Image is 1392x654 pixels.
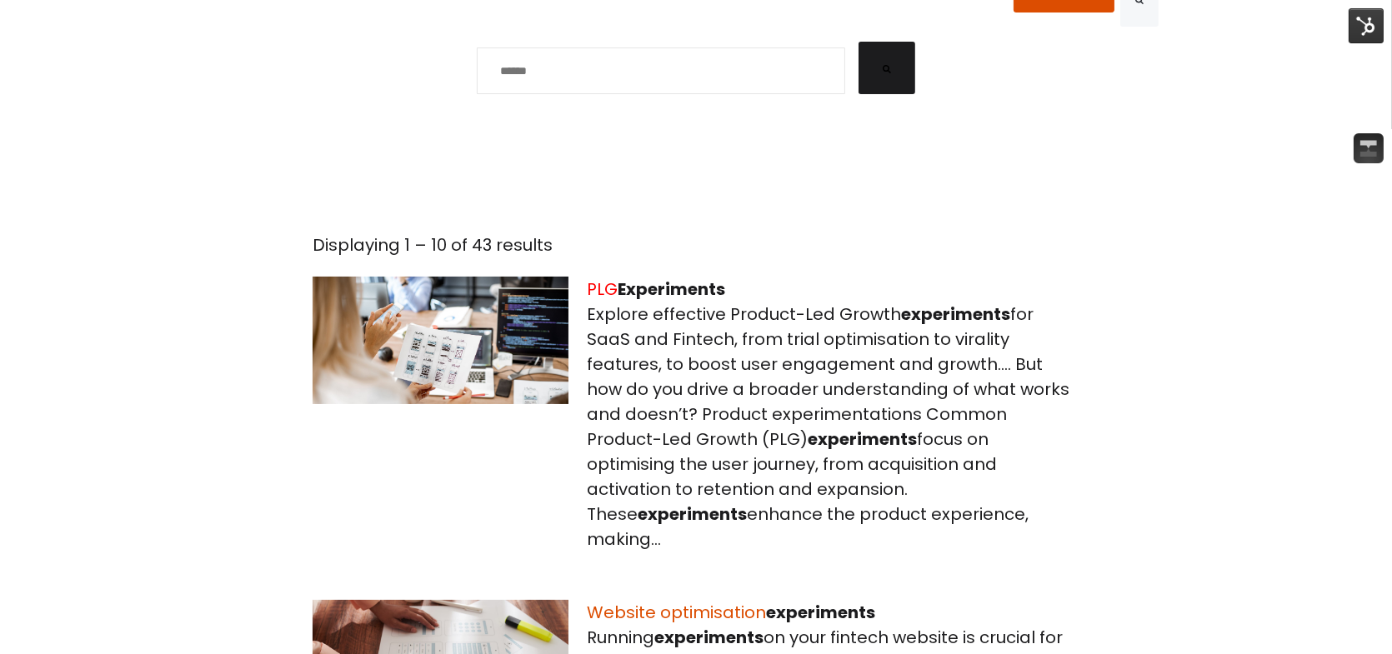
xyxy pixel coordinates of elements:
hnan: Website optimisation [587,601,875,624]
div: Domain Overview [63,98,149,109]
span: experiments [808,427,917,451]
input: This is a search field with an auto-suggest feature attached. [477,47,845,94]
img: HubSpot Tools Menu Toggle [1349,8,1384,43]
img: logo_orange.svg [27,27,40,40]
span: experiments [766,601,875,624]
img: website_grey.svg [27,43,40,57]
button: Search [859,42,915,94]
div: Domain: [DOMAIN_NAME] [43,43,183,57]
img: tab_domain_overview_orange.svg [45,97,58,110]
img: tab_keywords_by_traffic_grey.svg [166,97,179,110]
span: experiments [638,502,747,526]
span: experiments [901,302,1010,326]
span: Experiments [618,277,725,301]
p: Explore effective Product-Led Growth for SaaS and Fintech, from trial optimisation to virality fe... [587,302,1079,552]
div: Keywords by Traffic [184,98,281,109]
hnan: PLG [587,277,725,301]
a: PLGExperiments [587,277,725,301]
a: Website optimisationexperiments [587,601,875,624]
p: Displaying 1 – 10 of 43 results [313,232,1079,257]
span: experiments [654,626,764,649]
div: v 4.0.25 [47,27,82,40]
